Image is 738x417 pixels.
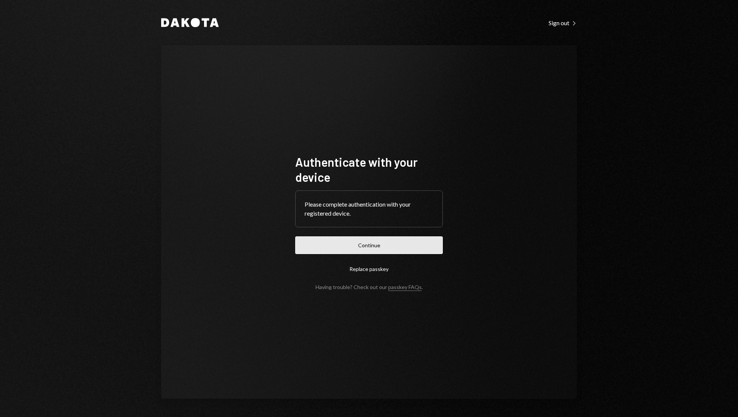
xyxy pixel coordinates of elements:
a: passkey FAQs [388,284,422,291]
button: Continue [295,236,443,254]
button: Replace passkey [295,260,443,278]
div: Please complete authentication with your registered device. [305,200,433,218]
h1: Authenticate with your device [295,154,443,184]
a: Sign out [549,18,577,27]
div: Having trouble? Check out our . [316,284,423,290]
div: Sign out [549,19,577,27]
